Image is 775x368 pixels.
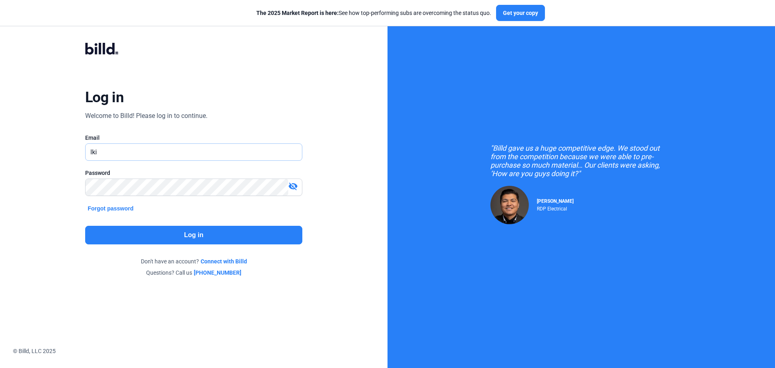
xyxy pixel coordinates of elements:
mat-icon: visibility_off [288,181,298,191]
div: Welcome to Billd! Please log in to continue. [85,111,207,121]
div: RDP Electrical [537,204,574,212]
a: [PHONE_NUMBER] [194,269,241,277]
div: Password [85,169,302,177]
button: Get your copy [496,5,545,21]
div: Questions? Call us [85,269,302,277]
div: See how top-performing subs are overcoming the status quo. [256,9,491,17]
span: The 2025 Market Report is here: [256,10,339,16]
div: Email [85,134,302,142]
button: Forgot password [85,204,136,213]
span: [PERSON_NAME] [537,198,574,204]
a: Connect with Billd [201,257,247,265]
button: Log in [85,226,302,244]
div: "Billd gave us a huge competitive edge. We stood out from the competition because we were able to... [490,144,672,178]
img: Raul Pacheco [490,186,529,224]
div: Log in [85,88,124,106]
div: Don't have an account? [85,257,302,265]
